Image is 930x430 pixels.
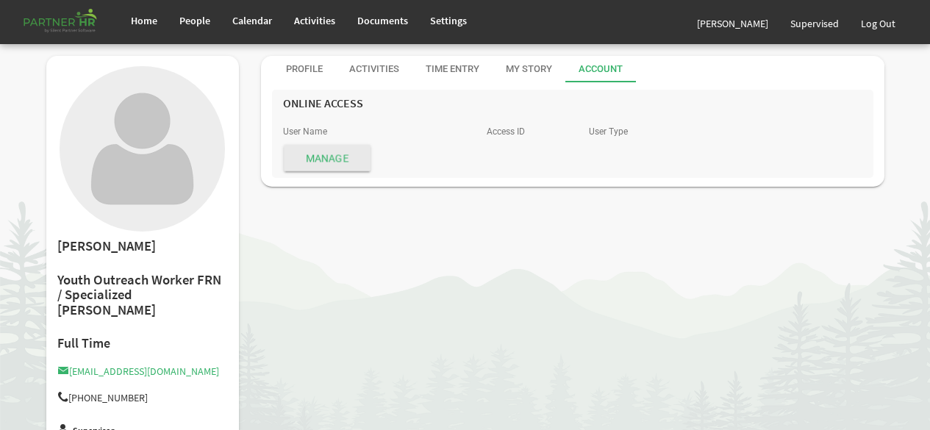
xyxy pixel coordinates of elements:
[790,17,839,30] span: Supervised
[284,145,371,171] span: Manage
[286,62,323,76] div: Profile
[273,56,896,82] div: tab-header
[57,365,219,378] a: [EMAIL_ADDRESS][DOMAIN_NAME]
[779,3,850,44] a: Supervised
[430,14,467,27] span: Settings
[283,127,327,137] label: User Name
[487,127,525,137] label: Access ID
[357,14,408,27] span: Documents
[294,14,335,27] span: Activities
[349,62,399,76] div: Activities
[686,3,779,44] a: [PERSON_NAME]
[131,14,157,27] span: Home
[850,3,906,44] a: Log Out
[57,392,229,404] h5: [PHONE_NUMBER]
[57,336,229,351] h4: Full Time
[57,239,229,254] h2: [PERSON_NAME]
[283,97,873,110] h2: ONLINE ACCESS
[426,62,479,76] div: Time Entry
[232,14,272,27] span: Calendar
[179,14,210,27] span: People
[579,62,623,76] div: Account
[60,66,225,232] img: User with no profile picture
[57,273,229,318] h2: Youth Outreach Worker FRN / Specialized [PERSON_NAME]
[589,127,628,137] label: User Type
[506,62,552,76] div: My Story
